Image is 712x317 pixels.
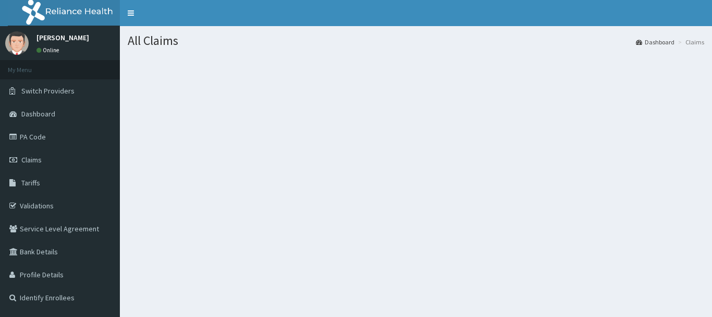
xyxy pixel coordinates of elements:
[36,46,62,54] a: Online
[676,38,704,46] li: Claims
[21,178,40,187] span: Tariffs
[5,31,29,55] img: User Image
[21,109,55,119] span: Dashboard
[21,86,75,96] span: Switch Providers
[636,38,674,46] a: Dashboard
[128,34,704,48] h1: All Claims
[36,34,89,41] p: [PERSON_NAME]
[21,155,42,165] span: Claims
